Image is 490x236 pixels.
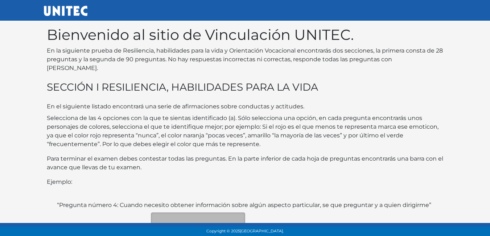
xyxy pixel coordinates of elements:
[44,6,87,16] img: UNITEC
[47,102,444,111] p: En el siguiente listado encontrará una serie de afirmaciones sobre conductas y actitudes.
[57,201,431,210] label: “Pregunta número 4: Cuando necesito obtener información sobre algún aspecto particular, se que pr...
[47,81,444,94] h3: SECCIÓN I RESILIENCIA, HABILIDADES PARA LA VIDA
[47,26,444,44] h1: Bienvenido al sitio de Vinculación UNITEC.
[47,178,444,186] p: Ejemplo:
[47,114,444,149] p: Selecciona de las 4 opciones con la que te sientas identificado (a). Sólo selecciona una opción, ...
[240,229,284,233] span: [GEOGRAPHIC_DATA].
[47,46,444,73] p: En la siguiente prueba de Resiliencia, habilidades para la vida y Orientación Vocacional encontra...
[47,154,444,172] p: Para terminar el examen debes contestar todas las preguntas. En la parte inferior de cada hoja de...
